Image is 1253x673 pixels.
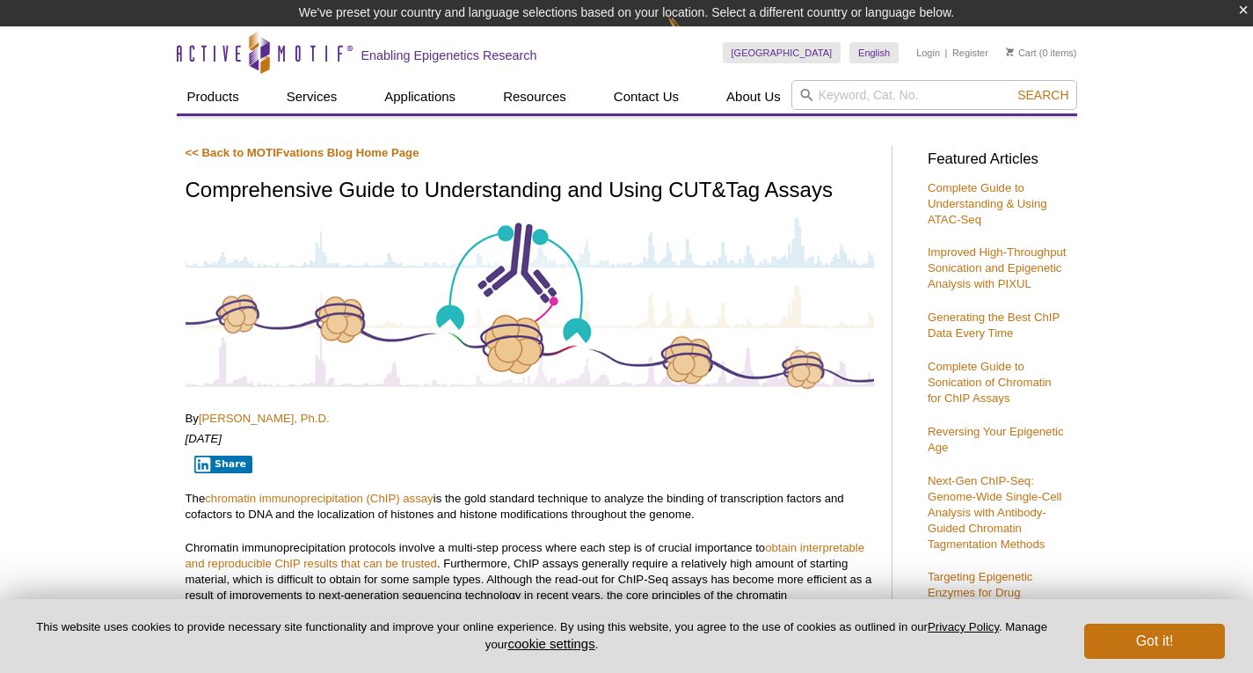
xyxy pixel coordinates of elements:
[361,48,537,63] h2: Enabling Epigenetics Research
[928,620,999,633] a: Privacy Policy
[916,47,940,59] a: Login
[1006,48,1014,56] img: Your Cart
[723,42,841,63] a: [GEOGRAPHIC_DATA]
[952,47,988,59] a: Register
[928,152,1068,167] h3: Featured Articles
[928,360,1052,405] a: Complete Guide to Sonication of Chromatin for ChIP Assays
[1012,87,1074,103] button: Search
[28,619,1055,653] p: This website uses cookies to provide necessary site functionality and improve your online experie...
[186,432,222,445] em: [DATE]
[186,491,874,523] p: The is the gold standard technique to analyze the binding of transcription factors and cofactors ...
[1006,47,1037,59] a: Cart
[1006,42,1077,63] li: (0 items)
[945,42,948,63] li: |
[716,80,791,113] a: About Us
[186,541,865,570] a: obtain interpretable and reproducible ChIP results that can be trusted
[186,540,874,619] p: Chromatin immunoprecipitation protocols involve a multi-step process where each step is of crucia...
[374,80,466,113] a: Applications
[186,215,874,391] img: Antibody-Based Tagmentation Notes
[928,181,1047,226] a: Complete Guide to Understanding & Using ATAC-Seq
[507,636,594,651] button: cookie settings
[1017,88,1068,102] span: Search
[928,245,1067,290] a: Improved High-Throughput Sonication and Epigenetic Analysis with PIXUL
[199,412,330,425] a: [PERSON_NAME], Ph.D.
[1084,624,1225,659] button: Got it!
[492,80,577,113] a: Resources
[928,570,1061,615] a: Targeting Epigenetic Enzymes for Drug Discovery & Development
[928,311,1060,340] a: Generating the Best ChIP Data Every Time
[186,146,419,159] a: << Back to MOTIFvations Blog Home Page
[186,179,874,204] h1: Comprehensive Guide to Understanding and Using CUT&Tag Assays
[177,80,250,113] a: Products
[791,80,1077,110] input: Keyword, Cat. No.
[276,80,348,113] a: Services
[928,425,1064,454] a: Reversing Your Epigenetic Age
[667,13,714,55] img: Change Here
[849,42,899,63] a: English
[603,80,689,113] a: Contact Us
[186,411,874,427] p: By
[928,474,1061,551] a: Next-Gen ChIP-Seq: Genome-Wide Single-Cell Analysis with Antibody-Guided Chromatin Tagmentation M...
[205,492,433,505] a: chromatin immunoprecipitation (ChIP) assay
[194,456,253,473] button: Share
